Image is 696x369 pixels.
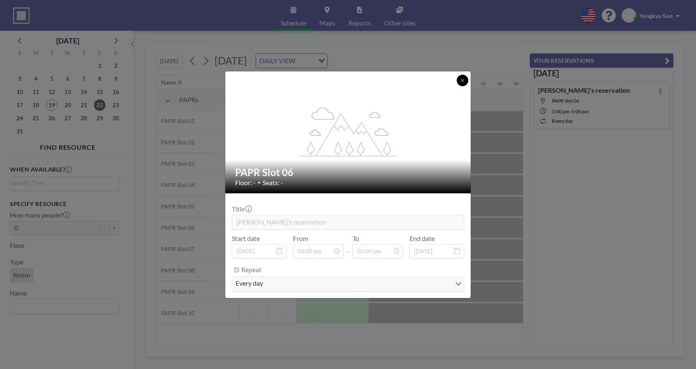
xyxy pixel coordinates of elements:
span: Seats: - [263,179,283,187]
h2: PAPR Slot 06 [235,166,462,179]
input: Search for option [266,279,450,289]
span: every day [234,279,265,289]
input: (No title) [232,215,464,229]
span: Floor: - [235,179,256,187]
label: To [353,234,359,243]
span: - [347,237,349,255]
label: Title [232,205,251,213]
label: Start date [232,234,260,243]
label: Repeat [241,266,261,274]
span: • [258,179,261,186]
label: From [293,234,308,243]
label: End date [410,234,435,243]
div: Search for option [232,277,464,291]
g: flex-grow: 1.2; [300,107,397,156]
